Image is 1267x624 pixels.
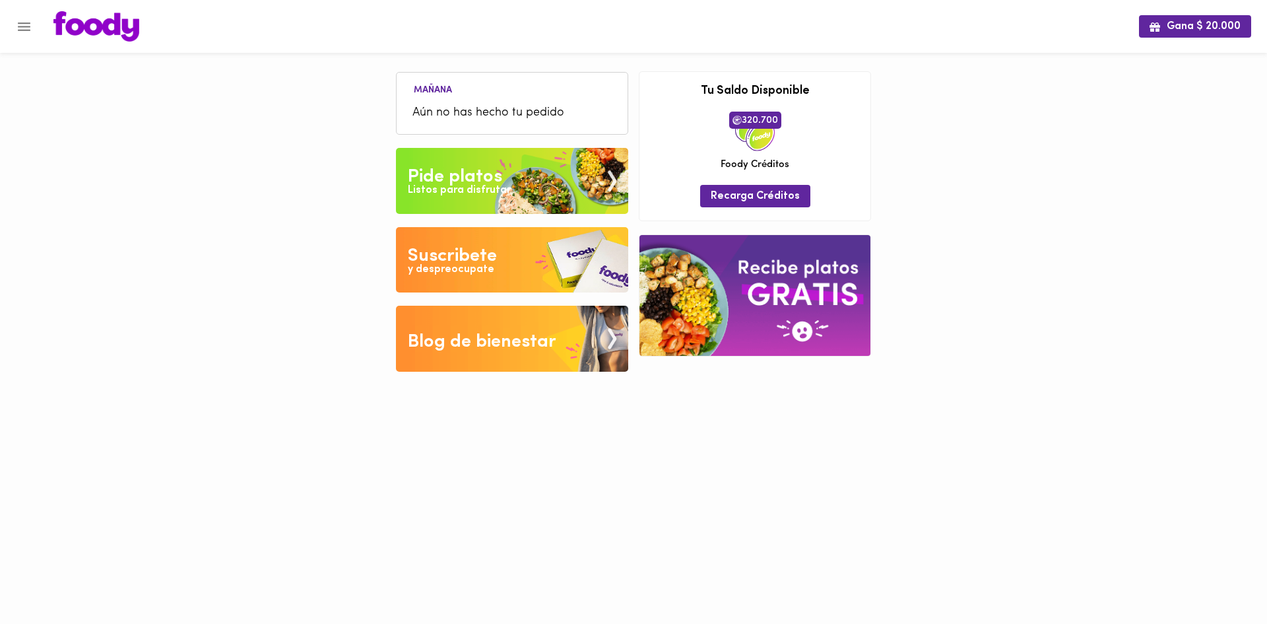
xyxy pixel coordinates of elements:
h3: Tu Saldo Disponible [649,85,861,98]
iframe: Messagebird Livechat Widget [1190,547,1254,611]
span: 320.700 [729,112,781,129]
span: Gana $ 20.000 [1150,20,1241,33]
button: Recarga Créditos [700,185,810,207]
button: Gana $ 20.000 [1139,15,1251,37]
span: Recarga Créditos [711,190,800,203]
div: Listos para disfrutar [408,183,511,198]
img: Blog de bienestar [396,306,628,372]
img: Pide un Platos [396,148,628,214]
div: Blog de bienestar [408,329,556,355]
img: credits-package.png [735,112,775,151]
img: referral-banner.png [639,235,870,356]
div: y despreocupate [408,262,494,277]
span: Foody Créditos [721,158,789,172]
img: Disfruta bajar de peso [396,227,628,293]
img: logo.png [53,11,139,42]
button: Menu [8,11,40,43]
div: Suscribete [408,243,497,269]
div: Pide platos [408,164,502,190]
li: Mañana [403,83,463,95]
img: foody-creditos.png [732,116,742,125]
span: Aún no has hecho tu pedido [412,104,612,122]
